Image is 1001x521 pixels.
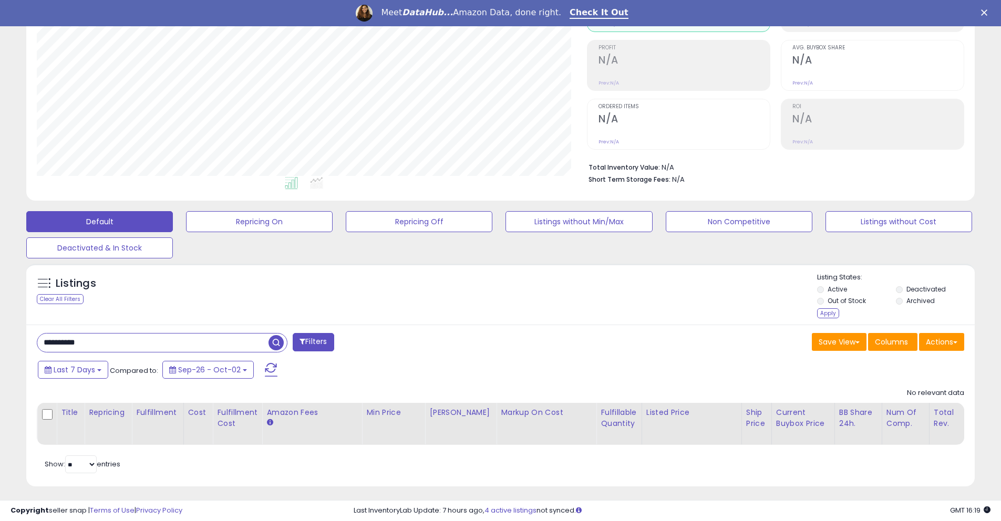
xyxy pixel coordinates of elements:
div: Fulfillment Cost [217,407,257,429]
div: Repricing [89,407,127,418]
button: Sep-26 - Oct-02 [162,361,254,379]
button: Deactivated & In Stock [26,237,173,258]
small: Prev: N/A [598,80,619,86]
img: Profile image for Georgie [356,5,373,22]
b: Total Inventory Value: [589,163,660,172]
span: 2025-10-10 16:19 GMT [950,505,990,515]
h2: N/A [598,113,770,127]
span: Avg. Buybox Share [792,45,964,51]
div: Apply [817,308,839,318]
button: Repricing Off [346,211,492,232]
h2: N/A [792,54,964,68]
span: ROI [792,104,964,110]
div: seller snap | | [11,506,182,516]
span: Show: entries [45,459,120,469]
label: Active [828,285,847,294]
label: Deactivated [906,285,946,294]
button: Save View [812,333,866,351]
th: The percentage added to the cost of goods (COGS) that forms the calculator for Min & Max prices. [497,403,596,445]
button: Default [26,211,173,232]
h2: N/A [792,113,964,127]
div: Title [61,407,80,418]
b: Short Term Storage Fees: [589,175,670,184]
div: Markup on Cost [501,407,592,418]
label: Out of Stock [828,296,866,305]
button: Listings without Min/Max [505,211,652,232]
a: Terms of Use [90,505,135,515]
div: Last InventoryLab Update: 7 hours ago, not synced. [354,506,990,516]
div: Fulfillment [136,407,179,418]
i: DataHub... [402,7,453,17]
span: Ordered Items [598,104,770,110]
button: Repricing On [186,211,333,232]
div: Meet Amazon Data, done right. [381,7,561,18]
li: N/A [589,160,956,173]
strong: Copyright [11,505,49,515]
h5: Listings [56,276,96,291]
div: Num of Comp. [886,407,925,429]
a: Check It Out [570,7,628,19]
a: 4 active listings [484,505,536,515]
small: Amazon Fees. [266,418,273,428]
div: Min Price [366,407,420,418]
div: Amazon Fees [266,407,357,418]
div: Close [981,9,992,16]
button: Last 7 Days [38,361,108,379]
span: N/A [672,174,685,184]
span: Sep-26 - Oct-02 [178,364,241,375]
div: BB Share 24h. [839,407,878,429]
button: Actions [919,333,964,351]
span: Last 7 Days [54,364,95,375]
button: Listings without Cost [825,211,972,232]
small: Prev: N/A [792,139,813,145]
div: Current Buybox Price [776,407,830,429]
div: Total Rev. [934,407,972,429]
div: Ship Price [746,407,767,429]
a: Privacy Policy [136,505,182,515]
div: Clear All Filters [37,294,84,304]
div: Cost [188,407,209,418]
span: Compared to: [110,366,158,376]
button: Filters [293,333,334,351]
span: Columns [875,337,908,347]
button: Non Competitive [666,211,812,232]
button: Columns [868,333,917,351]
div: Listed Price [646,407,737,418]
div: Fulfillable Quantity [601,407,637,429]
div: [PERSON_NAME] [429,407,492,418]
label: Archived [906,296,935,305]
h2: N/A [598,54,770,68]
p: Listing States: [817,273,975,283]
small: Prev: N/A [598,139,619,145]
div: No relevant data [907,388,964,398]
small: Prev: N/A [792,80,813,86]
span: Profit [598,45,770,51]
